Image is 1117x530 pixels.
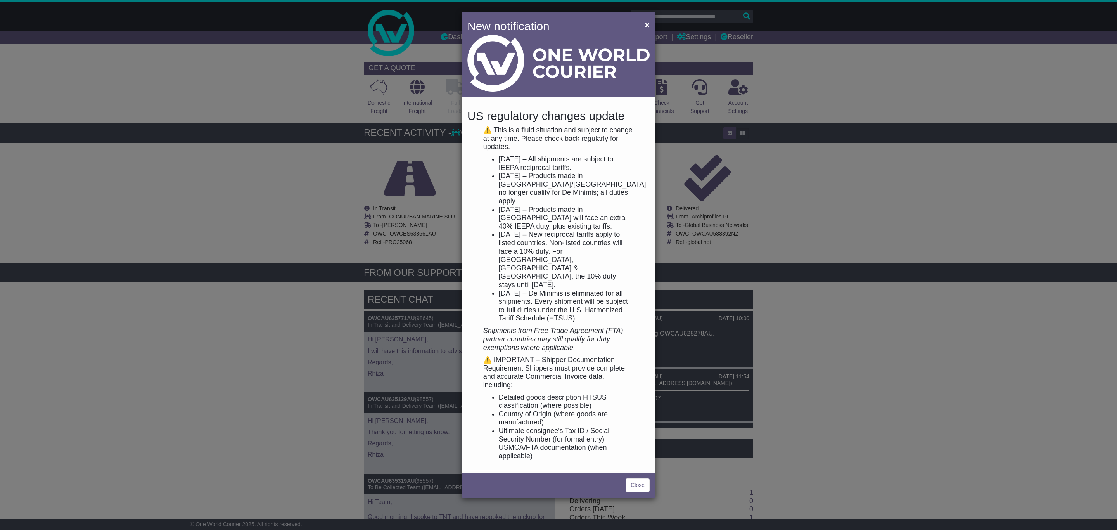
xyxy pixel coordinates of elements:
p: ⚠️ This is a fluid situation and subject to change at any time. Please check back regularly for u... [483,126,634,151]
button: Close [641,17,654,33]
li: [DATE] – Products made in [GEOGRAPHIC_DATA]/[GEOGRAPHIC_DATA] no longer qualify for De Minimis; a... [499,172,634,205]
a: Close [626,478,650,492]
em: Shipments from Free Trade Agreement (FTA) partner countries may still qualify for duty exemptions... [483,327,623,351]
li: [DATE] – De Minimis is eliminated for all shipments. Every shipment will be subject to full dutie... [499,289,634,323]
li: Country of Origin (where goods are manufactured) [499,410,634,427]
li: [DATE] – New reciprocal tariffs apply to listed countries. Non-listed countries will face a 10% d... [499,230,634,289]
h4: New notification [467,17,634,35]
span: × [645,20,650,29]
li: [DATE] – All shipments are subject to IEEPA reciprocal tariffs. [499,155,634,172]
li: Detailed goods description HTSUS classification (where possible) [499,393,634,410]
li: [DATE] – Products made in [GEOGRAPHIC_DATA] will face an extra 40% IEEPA duty, plus existing tari... [499,206,634,231]
li: Ultimate consignee’s Tax ID / Social Security Number (for formal entry) USMCA/FTA documentation (... [499,427,634,460]
img: Light [467,35,650,92]
p: ⚠️ IMPORTANT – Shipper Documentation Requirement Shippers must provide complete and accurate Comm... [483,356,634,389]
h4: US regulatory changes update [467,109,650,122]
